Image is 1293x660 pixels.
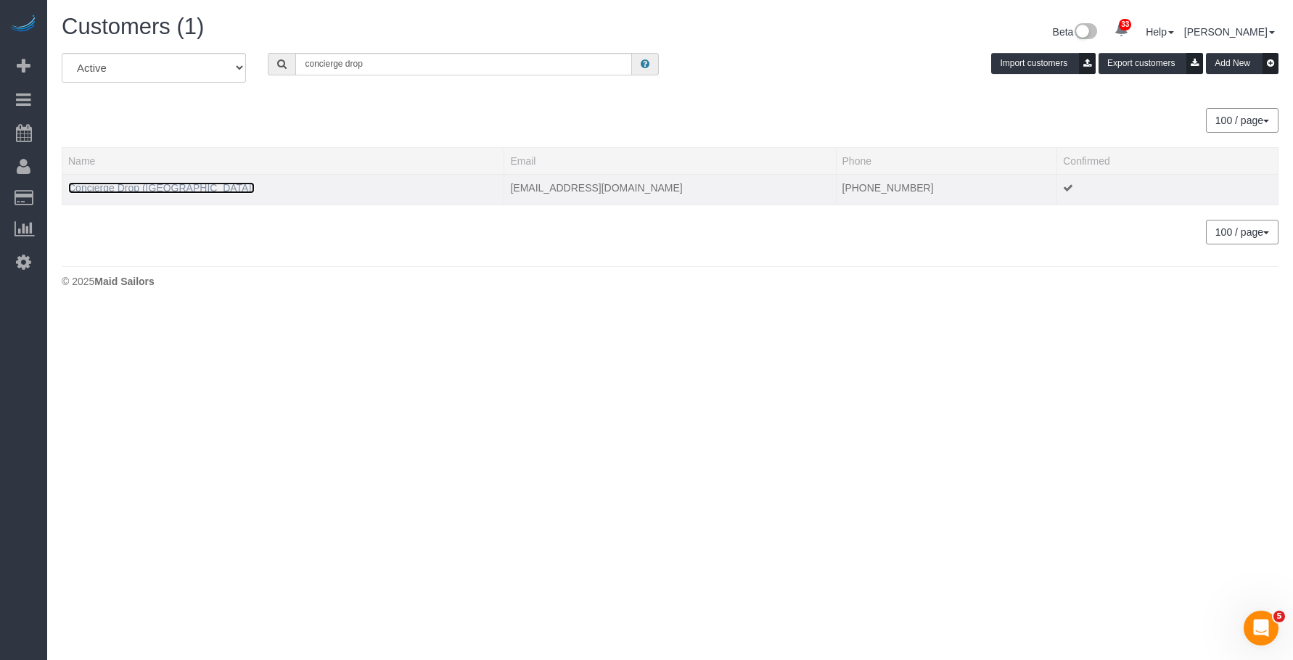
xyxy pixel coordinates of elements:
[1273,611,1285,622] span: 5
[68,182,255,194] a: Concierge Drop ([GEOGRAPHIC_DATA])
[504,147,836,174] th: Email
[68,195,498,199] div: Tags
[1107,15,1136,46] a: 33
[1206,108,1278,133] button: 100 / page
[836,147,1057,174] th: Phone
[836,174,1057,205] td: Phone
[1099,53,1203,74] button: Export customers
[1057,174,1278,205] td: Confirmed
[1184,26,1275,38] a: [PERSON_NAME]
[1244,611,1278,645] iframe: Intercom live chat
[1057,147,1278,174] th: Confirmed
[94,276,154,287] strong: Maid Sailors
[504,174,836,205] td: Email
[62,14,204,39] span: Customers (1)
[991,53,1096,74] button: Import customers
[295,53,632,75] input: Search customers ...
[1207,220,1278,244] nav: Pagination navigation
[1053,26,1098,38] a: Beta
[1073,23,1097,42] img: New interface
[62,274,1278,289] div: © 2025
[1206,220,1278,244] button: 100 / page
[9,15,38,35] img: Automaid Logo
[62,147,504,174] th: Name
[1119,19,1131,30] span: 33
[1207,108,1278,133] nav: Pagination navigation
[1146,26,1174,38] a: Help
[62,174,504,205] td: Name
[1206,53,1278,74] button: Add New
